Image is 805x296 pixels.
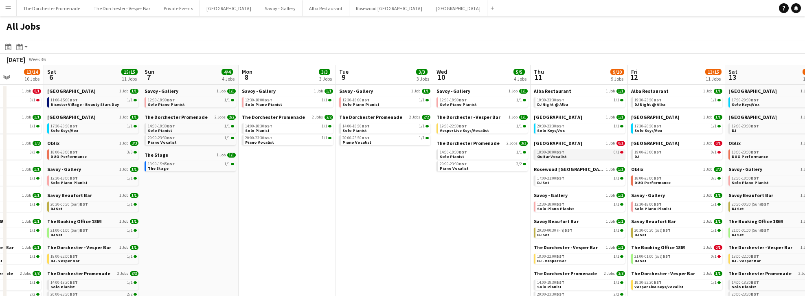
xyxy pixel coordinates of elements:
[145,88,236,114] div: Savoy - Gallery1 Job1/112:30-18:00BST1/1Solo Piano Pianist
[436,88,528,94] a: Savoy - Gallery1 Job1/1
[631,88,722,94] a: Alba Restaurant1 Job1/1
[145,114,236,120] a: The Dorchester Promenade2 Jobs2/2
[537,175,623,185] a: 17:00-21:00BST1/1DJ Set
[245,140,274,145] span: Piano Vocalist
[534,88,571,94] span: Alba Restaurant
[436,140,528,146] a: The Dorchester Promenade2 Jobs3/3
[362,135,370,140] span: BST
[47,88,138,94] a: [GEOGRAPHIC_DATA]1 Job1/1
[534,192,625,198] a: Savoy - Gallery1 Job1/1
[264,97,272,103] span: BST
[537,123,623,133] a: 20:30-23:30BST1/1Solo Keys/Vox
[634,124,662,128] span: 17:30-20:30
[148,97,234,107] a: 12:30-18:00BST1/1Solo Piano Pianist
[616,115,625,120] span: 1/1
[616,141,625,146] span: 0/1
[119,141,128,146] span: 1 Job
[339,114,402,120] span: The Dorchester Promenade
[245,135,331,145] a: 20:00-23:30BST1/1Piano Vocalist
[751,175,759,181] span: BST
[728,88,777,94] span: Goring Hotel
[634,123,721,133] a: 17:30-20:30BST1/1Solo Keys/Vox
[606,89,615,94] span: 1 Job
[322,124,327,128] span: 1/1
[167,97,175,103] span: BST
[215,115,226,120] span: 2 Jobs
[711,124,717,128] span: 1/1
[245,136,272,140] span: 20:00-23:30
[130,115,138,120] span: 1/1
[732,102,759,107] span: Solo Keys/Vox
[145,152,236,158] a: The Stage1 Job1/1
[631,192,722,218] div: Savoy - Gallery1 Job1/112:30-18:00BST1/1Solo Piano Pianist
[30,124,35,128] span: 1/1
[22,141,31,146] span: 1 Job
[751,123,759,129] span: BST
[130,141,138,146] span: 3/3
[148,136,175,140] span: 20:00-23:30
[631,88,722,114] div: Alba Restaurant1 Job1/119:30-23:30BST1/1DJ Night @ Alba
[614,150,619,154] span: 0/1
[436,114,528,140] div: The Dorchester - Vesper Bar1 Job1/119:30-22:30BST1/1Vesper Live Keys/Vocalist
[534,114,582,120] span: Goring Hotel
[440,154,464,159] span: Solo Pianist
[47,114,96,120] span: Goring Hotel
[436,88,470,94] span: Savoy - Gallery
[47,140,59,146] span: Oblix
[459,149,467,155] span: BST
[22,167,31,172] span: 1 Job
[614,98,619,102] span: 1/1
[339,114,430,120] a: The Dorchester Promenade2 Jobs2/2
[534,114,625,140] div: [GEOGRAPHIC_DATA]1 Job1/120:30-23:30BST1/1Solo Keys/Vox
[342,124,370,128] span: 14:00-18:30
[440,124,467,128] span: 19:30-22:30
[148,102,185,107] span: Solo Piano Pianist
[17,0,87,16] button: The Dorchester Promenade
[227,89,236,94] span: 1/1
[556,149,564,155] span: BST
[33,141,41,146] span: 3/3
[242,88,333,94] a: Savoy - Gallery1 Job1/1
[258,0,303,16] button: Savoy - Gallery
[631,166,722,192] div: Oblix1 Job3/318:00-23:00BST3/3DUO Performance
[654,97,662,103] span: BST
[537,176,564,180] span: 17:00-21:00
[519,115,528,120] span: 1/1
[440,97,526,107] a: 12:30-18:00BST1/1Solo Piano Pianist
[728,192,773,198] span: Savoy Beaufort Bar
[339,88,430,94] a: Savoy - Gallery1 Job1/1
[342,123,429,133] a: 14:00-18:30BST1/1Solo Pianist
[349,0,429,16] button: Rosewood [GEOGRAPHIC_DATA]
[47,192,138,198] a: Savoy Beaufort Bar1 Job1/1
[119,167,128,172] span: 1 Job
[148,135,234,145] a: 20:00-23:30BST1/1Piano Vocalist
[534,166,604,172] span: Rosewood London
[732,176,759,180] span: 12:30-18:00
[732,154,768,159] span: DUO Performance
[654,123,662,129] span: BST
[148,124,175,128] span: 14:00-18:30
[519,89,528,94] span: 1/1
[516,98,522,102] span: 1/1
[634,128,662,133] span: Solo Keys/Vox
[429,0,487,16] button: [GEOGRAPHIC_DATA]
[145,88,178,94] span: Savoy - Gallery
[148,166,169,171] span: The Stage
[519,141,528,146] span: 3/3
[148,123,234,133] a: 14:00-18:30BST1/1Solo Pianist
[459,161,467,167] span: BST
[714,115,722,120] span: 1/1
[534,192,568,198] span: Savoy - Gallery
[145,152,236,173] div: The Stage1 Job1/113:00-15:45BST1/1The Stage
[242,88,333,114] div: Savoy - Gallery1 Job1/112:30-18:00BST1/1Solo Piano Pianist
[47,114,138,120] a: [GEOGRAPHIC_DATA]1 Job1/1
[33,115,41,120] span: 1/1
[440,128,489,133] span: Vesper Live Keys/Vocalist
[534,192,625,218] div: Savoy - Gallery1 Job1/112:30-18:00BST1/1Solo Piano Pianist
[440,166,469,171] span: Piano Vocalist
[509,115,518,120] span: 1 Job
[732,150,759,154] span: 18:00-23:00
[47,88,138,114] div: [GEOGRAPHIC_DATA]1 Job1/111:00-15:00BST1/1Bicester Village - Beauty Stars Day
[419,124,425,128] span: 1/1
[436,140,500,146] span: The Dorchester Promenade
